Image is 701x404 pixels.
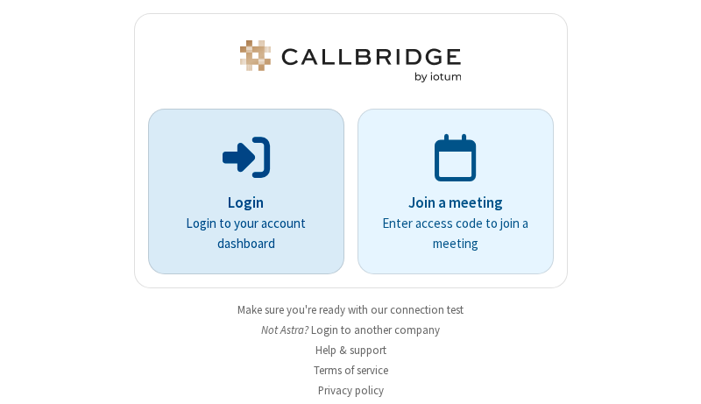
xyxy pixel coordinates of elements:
a: Join a meetingEnter access code to join a meeting [358,109,554,274]
p: Login to your account dashboard [173,214,320,253]
p: Login [173,192,320,215]
button: LoginLogin to your account dashboard [148,109,344,274]
a: Privacy policy [318,383,384,398]
button: Login to another company [311,322,440,338]
p: Enter access code to join a meeting [382,214,529,253]
p: Join a meeting [382,192,529,215]
a: Help & support [315,343,386,358]
li: Not Astra? [134,322,568,338]
a: Terms of service [314,363,388,378]
img: Astra [237,40,464,82]
a: Make sure you're ready with our connection test [237,302,464,317]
